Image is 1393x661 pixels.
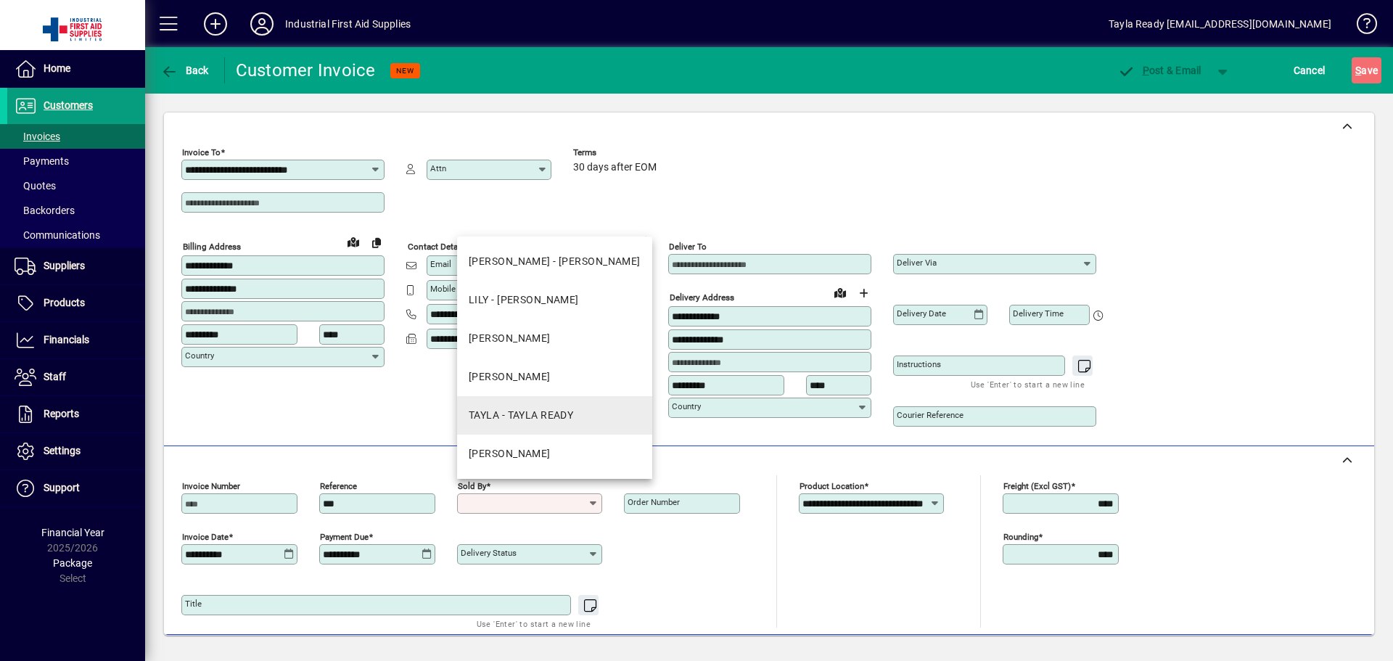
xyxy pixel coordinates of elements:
[457,281,652,319] mat-option: LILY - LILY SEXTONE
[829,281,852,304] a: View on map
[15,155,69,167] span: Payments
[7,396,145,432] a: Reports
[320,481,357,491] mat-label: Reference
[469,369,551,385] div: [PERSON_NAME]
[44,334,89,345] span: Financials
[44,371,66,382] span: Staff
[396,66,414,75] span: NEW
[182,481,240,491] mat-label: Invoice number
[7,322,145,358] a: Financials
[477,615,591,632] mat-hint: Use 'Enter' to start a new line
[1290,57,1329,83] button: Cancel
[1003,532,1038,542] mat-label: Rounding
[430,284,456,294] mat-label: Mobile
[7,149,145,173] a: Payments
[1352,57,1381,83] button: Save
[15,180,56,192] span: Quotes
[457,319,652,358] mat-option: ROB - ROBERT KAUIE
[185,599,202,609] mat-label: Title
[457,358,652,396] mat-option: ROSS - ROSS SEXTONE
[7,51,145,87] a: Home
[469,446,551,461] div: [PERSON_NAME]
[1355,59,1378,82] span: ave
[897,308,946,319] mat-label: Delivery date
[1117,65,1201,76] span: ost & Email
[669,242,707,252] mat-label: Deliver To
[457,396,652,435] mat-option: TAYLA - TAYLA READY
[1355,65,1361,76] span: S
[852,282,875,305] button: Choose address
[1110,57,1209,83] button: Post & Email
[320,532,369,542] mat-label: Payment due
[430,259,451,269] mat-label: Email
[897,359,941,369] mat-label: Instructions
[7,124,145,149] a: Invoices
[44,62,70,74] span: Home
[458,481,486,491] mat-label: Sold by
[1013,308,1064,319] mat-label: Delivery time
[1346,3,1375,50] a: Knowledge Base
[897,258,937,268] mat-label: Deliver via
[236,59,376,82] div: Customer Invoice
[185,350,214,361] mat-label: Country
[182,532,229,542] mat-label: Invoice date
[44,445,81,456] span: Settings
[15,205,75,216] span: Backorders
[461,548,517,558] mat-label: Delivery status
[7,359,145,395] a: Staff
[7,173,145,198] a: Quotes
[1294,59,1326,82] span: Cancel
[469,331,551,346] div: [PERSON_NAME]
[44,99,93,111] span: Customers
[192,11,239,37] button: Add
[897,410,963,420] mat-label: Courier Reference
[971,376,1085,393] mat-hint: Use 'Enter' to start a new line
[1143,65,1149,76] span: P
[7,248,145,284] a: Suppliers
[365,231,388,254] button: Copy to Delivery address
[44,482,80,493] span: Support
[160,65,209,76] span: Back
[628,497,680,507] mat-label: Order number
[157,57,213,83] button: Back
[7,285,145,321] a: Products
[239,11,285,37] button: Profile
[672,401,701,411] mat-label: Country
[469,254,641,269] div: [PERSON_NAME] - [PERSON_NAME]
[342,230,365,253] a: View on map
[15,131,60,142] span: Invoices
[145,57,225,83] app-page-header-button: Back
[182,147,221,157] mat-label: Invoice To
[7,198,145,223] a: Backorders
[800,481,864,491] mat-label: Product location
[44,260,85,271] span: Suppliers
[7,433,145,469] a: Settings
[41,527,104,538] span: Financial Year
[1003,481,1071,491] mat-label: Freight (excl GST)
[573,148,660,157] span: Terms
[53,557,92,569] span: Package
[7,223,145,247] a: Communications
[44,408,79,419] span: Reports
[44,297,85,308] span: Products
[469,408,573,423] div: TAYLA - TAYLA READY
[457,435,652,473] mat-option: TRUDY - TRUDY DARCY
[285,12,411,36] div: Industrial First Aid Supplies
[457,242,652,281] mat-option: FIONA - FIONA MCEWEN
[430,163,446,173] mat-label: Attn
[15,229,100,241] span: Communications
[7,470,145,506] a: Support
[573,162,657,173] span: 30 days after EOM
[1109,12,1331,36] div: Tayla Ready [EMAIL_ADDRESS][DOMAIN_NAME]
[469,292,579,308] div: LILY - [PERSON_NAME]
